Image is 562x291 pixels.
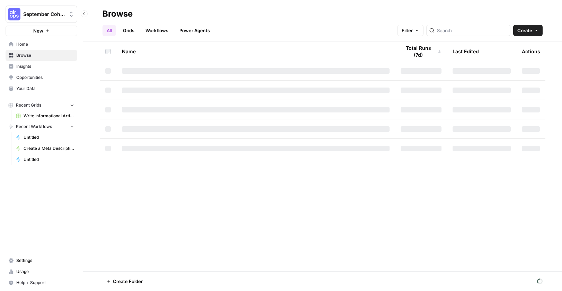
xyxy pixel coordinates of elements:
button: Create Folder [102,276,147,287]
a: Home [6,39,77,50]
a: Opportunities [6,72,77,83]
a: Grids [119,25,139,36]
span: Filter [402,27,413,34]
a: Untitled [13,154,77,165]
div: Name [122,42,390,61]
span: Settings [16,257,74,264]
span: Untitled [24,134,74,140]
span: Create a Meta Description ([PERSON_NAME]) [24,145,74,152]
span: September Cohort [23,11,65,18]
div: Total Runs (7d) [401,42,441,61]
a: Browse [6,50,77,61]
span: Your Data [16,85,74,92]
button: Help + Support [6,277,77,288]
a: Untitled [13,132,77,143]
a: Create a Meta Description ([PERSON_NAME]) [13,143,77,154]
span: Recent Workflows [16,124,52,130]
a: All [102,25,116,36]
button: Create [513,25,543,36]
div: Actions [522,42,540,61]
span: Write Informational Article [24,113,74,119]
a: Settings [6,255,77,266]
a: Write Informational Article [13,110,77,121]
span: Insights [16,63,74,70]
button: Workspace: September Cohort [6,6,77,23]
button: New [6,26,77,36]
a: Usage [6,266,77,277]
span: Browse [16,52,74,58]
a: Insights [6,61,77,72]
span: New [33,27,43,34]
button: Recent Grids [6,100,77,110]
span: Untitled [24,156,74,163]
a: Workflows [141,25,172,36]
div: Last Edited [453,42,479,61]
button: Recent Workflows [6,121,77,132]
input: Search [437,27,507,34]
span: Create [517,27,532,34]
img: September Cohort Logo [8,8,20,20]
div: Browse [102,8,133,19]
button: Filter [397,25,423,36]
span: Recent Grids [16,102,41,108]
a: Power Agents [175,25,214,36]
a: Your Data [6,83,77,94]
span: Home [16,41,74,47]
span: Help + Support [16,280,74,286]
span: Opportunities [16,74,74,81]
span: Usage [16,269,74,275]
span: Create Folder [113,278,143,285]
